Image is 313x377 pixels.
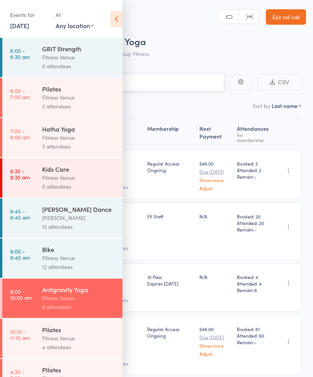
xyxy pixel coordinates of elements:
[42,294,116,303] div: Fitness Venue
[199,178,231,183] a: Show more
[10,47,30,60] time: 6:00 - 6:30 am
[42,205,116,213] div: [PERSON_NAME] Dance
[10,168,30,180] time: 8:30 - 9:30 am
[10,208,30,220] time: 8:45 - 9:45 am
[10,128,30,140] time: 7:00 - 8:00 am
[116,50,149,57] span: Group Fitness
[237,326,270,332] span: Booked: 61
[2,319,122,358] a: 10:10 -11:10 amPilatesFitness Venue4 attendees
[237,160,270,167] span: Booked: 2
[56,21,94,30] div: Any location
[10,248,30,260] time: 9:00 - 9:45 am
[42,133,116,142] div: Fitness Venue
[199,186,231,191] a: Adjust
[42,165,116,173] div: Kids Care
[2,238,122,278] a: 9:00 -9:45 amBikeFitness Venue12 attendees
[199,351,231,356] a: Adjust
[10,328,30,341] time: 10:10 - 11:10 am
[234,121,273,146] div: Atten­dances
[10,21,29,30] a: [DATE]
[237,274,270,280] span: Booked: 4
[272,102,298,110] div: Last name
[2,198,122,238] a: 8:45 -9:45 am[PERSON_NAME] Dance[PERSON_NAME]12 attendees
[237,280,270,287] span: Attended: 4
[199,160,231,191] div: $46.00
[42,343,116,352] div: 4 attendees
[254,173,257,180] span: -
[42,173,116,182] div: Fitness Venue
[42,285,116,294] div: Antigravity Yoga
[257,74,301,91] button: CSV
[42,93,116,102] div: Fitness Venue
[42,262,116,271] div: 12 attendees
[42,245,116,254] div: Bike
[237,220,270,226] span: Attended: 20
[42,182,116,191] div: 0 attendees
[196,121,234,146] div: Next Payment
[199,274,231,280] div: N/A
[42,213,116,222] div: [PERSON_NAME]
[237,332,270,339] span: Attended: 60
[237,339,270,345] span: Remain:
[42,334,116,343] div: Fitness Venue
[42,254,116,262] div: Fitness Venue
[10,88,30,100] time: 6:00 - 7:00 am
[56,8,94,21] div: At
[42,222,116,231] div: 12 attendees
[2,118,122,157] a: 7:00 -8:00 amHatha YogaFitness Venue3 attendees
[42,303,116,311] div: 8 attendees
[199,326,231,356] div: $46.00
[42,142,116,151] div: 3 attendees
[42,44,116,53] div: GRIT Strength
[199,335,231,340] small: Due [DATE]
[147,160,193,173] div: Regular Access Ongoing
[199,169,231,174] small: Due [DATE]
[147,274,193,287] div: 10 Pass
[237,167,270,173] span: Attended: 2
[237,173,270,180] span: Remain:
[199,343,231,348] a: Show more
[147,213,193,220] div: FV Staff
[237,213,270,220] span: Booked: 20
[254,287,257,293] span: 6
[254,226,257,233] span: -
[2,279,122,318] a: 9:00 -10:00 amAntigravity YogaFitness Venue8 attendees
[2,78,122,117] a: 6:00 -7:00 amPilatesFitness Venue2 attendees
[42,102,116,111] div: 2 attendees
[42,325,116,334] div: Pilates
[237,132,270,142] div: for membership
[42,53,116,62] div: Fitness Venue
[42,365,116,374] div: Pilates
[237,287,270,293] span: Remain:
[42,85,116,93] div: Pilates
[10,288,32,301] time: 9:00 - 10:00 am
[254,339,257,345] span: -
[2,38,122,77] a: 6:00 -6:30 amGRIT StrengthFitness Venue0 attendees
[147,326,193,339] div: Regular Access Ongoing
[2,158,122,198] a: 8:30 -9:30 amKids CareFitness Venue0 attendees
[147,280,193,287] div: Expires [DATE]
[266,9,306,25] a: Exit roll call
[237,226,270,233] span: Remain:
[253,102,270,110] label: Sort by
[144,121,196,146] div: Membership
[42,62,116,71] div: 0 attendees
[10,8,48,21] div: Events for
[199,213,231,220] div: N/A
[42,125,116,133] div: Hatha Yoga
